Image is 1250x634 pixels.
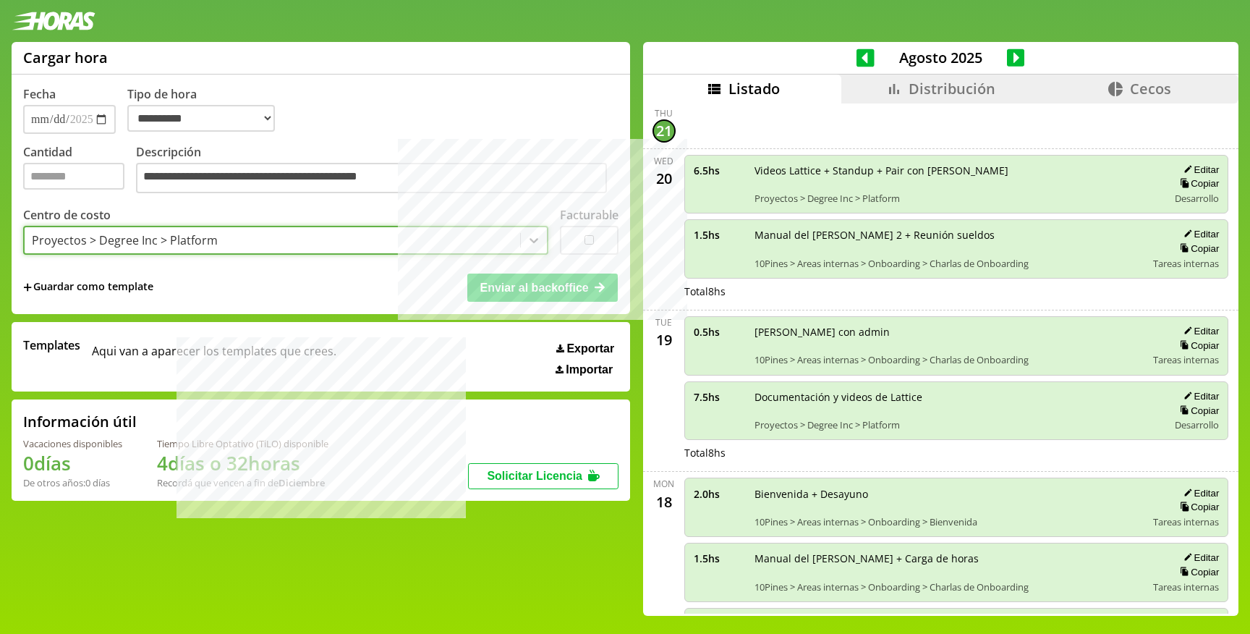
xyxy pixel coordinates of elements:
[654,155,673,167] div: Wed
[728,79,780,98] span: Listado
[32,232,218,248] div: Proyectos > Degree Inc > Platform
[694,390,744,404] span: 7.5 hs
[23,279,153,295] span: +Guardar como template
[655,316,672,329] div: Tue
[652,329,676,352] div: 19
[23,86,56,102] label: Fecha
[1175,339,1219,352] button: Copiar
[694,228,744,242] span: 1.5 hs
[652,490,676,513] div: 18
[754,192,1159,205] span: Proyectos > Degree Inc > Platform
[1175,405,1219,417] button: Copiar
[655,107,673,119] div: Thu
[1179,551,1219,564] button: Editar
[754,515,1144,528] span: 10Pines > Areas internas > Onboarding > Bienvenida
[23,337,80,353] span: Templates
[552,342,618,356] button: Exportar
[909,79,995,98] span: Distribución
[1179,325,1219,337] button: Editar
[480,282,588,294] span: Enviar al backoffice
[684,446,1229,460] div: Total 8 hs
[1179,164,1219,176] button: Editar
[652,119,676,143] div: 21
[754,353,1144,366] span: 10Pines > Areas internas > Onboarding > Charlas de Onboarding
[1175,566,1219,578] button: Copiar
[652,167,676,190] div: 20
[157,437,328,450] div: Tiempo Libre Optativo (TiLO) disponible
[23,437,122,450] div: Vacaciones disponibles
[1153,257,1219,270] span: Tareas internas
[1153,515,1219,528] span: Tareas internas
[1175,192,1219,205] span: Desarrollo
[136,163,607,193] textarea: Descripción
[560,207,618,223] label: Facturable
[468,463,618,489] button: Solicitar Licencia
[136,144,618,197] label: Descripción
[1175,418,1219,431] span: Desarrollo
[694,325,744,339] span: 0.5 hs
[1153,353,1219,366] span: Tareas internas
[643,103,1238,614] div: scrollable content
[754,580,1144,593] span: 10Pines > Areas internas > Onboarding > Charlas de Onboarding
[467,274,618,301] button: Enviar al backoffice
[1179,228,1219,240] button: Editar
[23,144,136,197] label: Cantidad
[1179,487,1219,499] button: Editar
[754,164,1159,177] span: Videos Lattice + Standup + Pair con [PERSON_NAME]
[157,450,328,476] h1: 4 días o 32 horas
[127,105,275,132] select: Tipo de hora
[754,228,1144,242] span: Manual del [PERSON_NAME] 2 + Reunión sueldos
[23,450,122,476] h1: 0 días
[1179,390,1219,402] button: Editar
[1175,242,1219,255] button: Copiar
[487,470,582,482] span: Solicitar Licencia
[754,257,1144,270] span: 10Pines > Areas internas > Onboarding > Charlas de Onboarding
[279,476,325,489] b: Diciembre
[127,86,286,134] label: Tipo de hora
[694,164,744,177] span: 6.5 hs
[684,284,1229,298] div: Total 8 hs
[694,487,744,501] span: 2.0 hs
[23,207,111,223] label: Centro de costo
[23,279,32,295] span: +
[754,551,1144,565] span: Manual del [PERSON_NAME] + Carga de horas
[92,337,336,376] span: Aqui van a aparecer los templates que crees.
[1175,501,1219,513] button: Copiar
[23,163,124,190] input: Cantidad
[566,363,613,376] span: Importar
[754,418,1159,431] span: Proyectos > Degree Inc > Platform
[12,12,95,30] img: logotipo
[23,48,108,67] h1: Cargar hora
[1130,79,1171,98] span: Cecos
[754,390,1159,404] span: Documentación y videos de Lattice
[1153,580,1219,593] span: Tareas internas
[754,325,1144,339] span: [PERSON_NAME] con admin
[875,48,1007,67] span: Agosto 2025
[157,476,328,489] div: Recordá que vencen a fin de
[566,342,614,355] span: Exportar
[23,476,122,489] div: De otros años: 0 días
[754,487,1144,501] span: Bienvenida + Desayuno
[694,551,744,565] span: 1.5 hs
[653,478,674,490] div: Mon
[23,412,137,431] h2: Información útil
[1175,177,1219,190] button: Copiar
